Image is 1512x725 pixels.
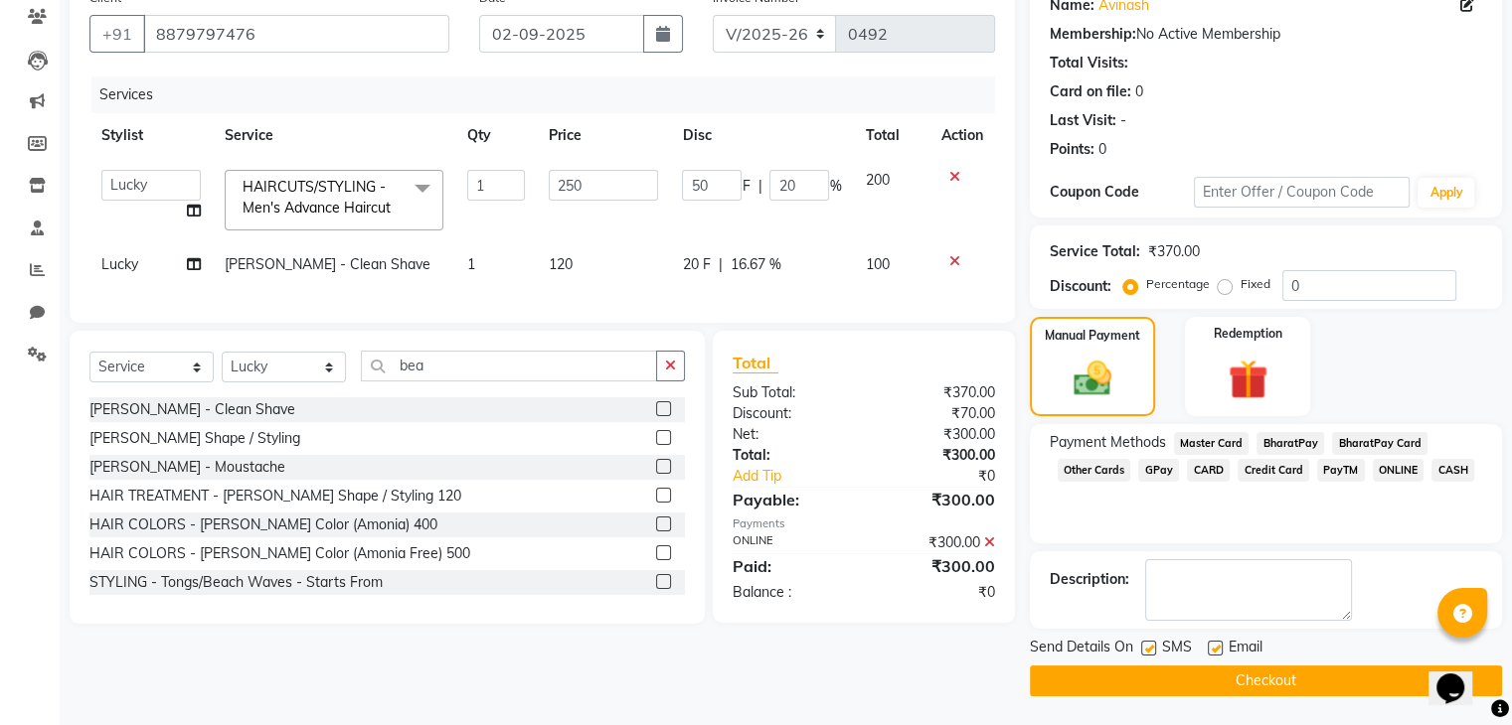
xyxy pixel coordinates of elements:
div: - [1120,110,1126,131]
img: _cash.svg [1062,357,1123,400]
span: ONLINE [1373,459,1425,482]
span: 1 [467,255,475,273]
span: | [718,254,722,275]
div: Discount: [718,403,864,424]
div: ₹300.00 [864,445,1010,466]
div: HAIR COLORS - [PERSON_NAME] Color (Amonia) 400 [89,514,437,535]
div: ₹300.00 [864,554,1010,578]
th: Action [929,113,995,158]
span: BharatPay [1257,432,1324,455]
div: Payable: [718,488,864,511]
div: 0 [1098,139,1106,160]
span: F [742,176,750,197]
span: % [829,176,841,197]
div: Card on file: [1050,81,1131,102]
th: Qty [455,113,537,158]
label: Fixed [1241,275,1270,293]
div: ₹0 [888,466,1009,487]
span: 200 [865,171,889,189]
div: Discount: [1050,276,1111,297]
label: Manual Payment [1045,327,1140,345]
div: Balance : [718,582,864,603]
div: Coupon Code [1050,182,1194,203]
th: Stylist [89,113,213,158]
div: No Active Membership [1050,24,1482,45]
input: Search by Name/Mobile/Email/Code [143,15,449,53]
input: Enter Offer / Coupon Code [1194,177,1411,208]
label: Percentage [1146,275,1210,293]
span: SMS [1162,637,1192,661]
div: Description: [1050,569,1129,590]
span: BharatPay Card [1332,432,1428,455]
div: Net: [718,424,864,445]
span: Lucky [101,255,138,273]
div: Services [91,76,1010,113]
div: [PERSON_NAME] - Clean Shave [89,399,295,420]
div: Payments [733,515,995,532]
div: ₹70.00 [864,403,1010,424]
span: 20 F [682,254,710,275]
span: Other Cards [1058,459,1131,482]
span: GPay [1138,459,1179,482]
div: HAIR TREATMENT - [PERSON_NAME] Shape / Styling 120 [89,486,461,507]
button: Checkout [1030,665,1502,696]
span: Email [1229,637,1262,661]
a: Add Tip [718,466,888,487]
div: STYLING - Tongs/Beach Waves - Starts From [89,572,383,593]
span: [PERSON_NAME] - Clean Shave [225,255,430,273]
div: Sub Total: [718,382,864,403]
div: 0 [1135,81,1143,102]
img: _gift.svg [1216,355,1280,404]
div: ₹300.00 [864,424,1010,445]
iframe: chat widget [1428,646,1492,705]
th: Total [853,113,928,158]
th: Service [213,113,455,158]
span: CASH [1431,459,1474,482]
div: ₹370.00 [864,382,1010,403]
div: [PERSON_NAME] Shape / Styling [89,428,300,449]
label: Redemption [1214,325,1282,343]
div: Last Visit: [1050,110,1116,131]
span: Master Card [1174,432,1250,455]
div: Paid: [718,554,864,578]
button: +91 [89,15,145,53]
span: 100 [865,255,889,273]
div: ₹300.00 [864,488,1010,511]
div: ₹300.00 [864,532,1010,553]
th: Price [537,113,670,158]
span: Total [733,353,778,373]
div: HAIR COLORS - [PERSON_NAME] Color (Amonia Free) 500 [89,543,470,564]
div: ONLINE [718,532,864,553]
span: CARD [1187,459,1230,482]
div: Points: [1050,139,1094,160]
input: Search or Scan [361,351,657,381]
span: HAIRCUTS/STYLING - Men's Advance Haircut [243,178,391,217]
div: Service Total: [1050,241,1140,262]
span: Send Details On [1030,637,1133,661]
div: Total: [718,445,864,466]
span: Credit Card [1238,459,1309,482]
div: Membership: [1050,24,1136,45]
span: PayTM [1317,459,1365,482]
a: x [391,199,400,217]
button: Apply [1418,178,1474,208]
div: ₹0 [864,582,1010,603]
div: ₹370.00 [1148,241,1200,262]
div: Total Visits: [1050,53,1128,73]
span: 16.67 % [730,254,780,275]
span: 120 [549,255,573,273]
th: Disc [670,113,853,158]
span: | [757,176,761,197]
span: Payment Methods [1050,432,1166,453]
div: [PERSON_NAME] - Moustache [89,457,285,478]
